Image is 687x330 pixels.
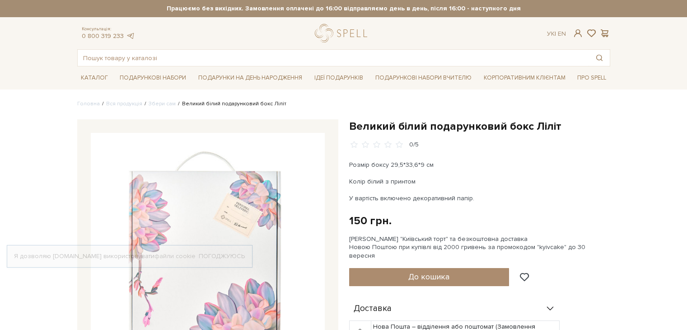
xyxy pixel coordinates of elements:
a: Подарунки на День народження [195,71,306,85]
div: 150 грн. [349,214,392,228]
a: 0 800 319 233 [82,32,124,40]
a: Про Spell [574,71,610,85]
a: Подарункові набори Вчителю [372,70,475,85]
span: До кошика [408,272,449,282]
a: файли cookie [154,252,196,260]
a: En [558,30,566,38]
span: | [555,30,556,38]
div: Ук [547,30,566,38]
strong: Працюємо без вихідних. Замовлення оплачені до 16:00 відправляємо день в день, після 16:00 - насту... [77,5,610,13]
a: Подарункові набори [116,71,190,85]
a: Ідеї подарунків [311,71,367,85]
button: До кошика [349,268,509,286]
a: logo [315,24,371,42]
a: Каталог [77,71,112,85]
p: У вартість включено декоративний папір. [349,193,561,203]
a: Вся продукція [106,100,142,107]
a: telegram [126,32,135,40]
div: [PERSON_NAME] "Київський торт" та безкоштовна доставка Новою Поштою при купівлі від 2000 гривень ... [349,235,610,260]
h1: Великий білий подарунковий бокс Ліліт [349,119,610,133]
p: Розмір боксу 29,5*33,6*9 см [349,160,561,170]
span: Консультація: [82,26,135,32]
li: Великий білий подарунковий бокс Ліліт [176,100,286,108]
span: Доставка [354,305,392,313]
input: Пошук товару у каталозі [78,50,589,66]
div: 0/5 [409,141,419,149]
a: Головна [77,100,100,107]
button: Пошук товару у каталозі [589,50,610,66]
p: Колір білий з принтом [349,177,561,186]
a: Корпоративним клієнтам [480,71,569,85]
div: Я дозволяю [DOMAIN_NAME] використовувати [7,252,252,260]
a: Збери сам [149,100,176,107]
a: Погоджуюсь [199,252,245,260]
